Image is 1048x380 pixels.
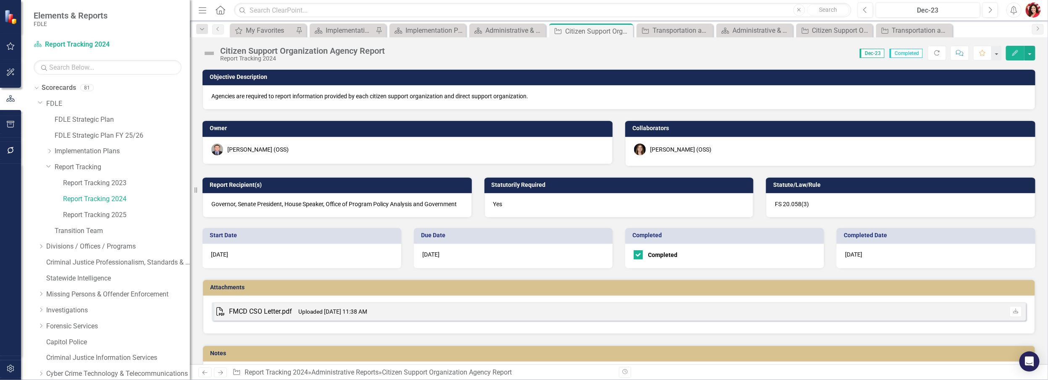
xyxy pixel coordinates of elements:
button: Search [807,4,849,16]
a: Administrative & Statutorily Required Reports (2024) [471,25,544,36]
button: Dec-23 [876,3,980,18]
small: Uploaded [DATE] 11:38 AM [298,308,367,315]
input: Search ClearPoint... [234,3,851,18]
span: Yes [493,201,503,207]
a: Administrative & Statutorily Required Reports (2025) [719,25,791,36]
input: Search Below... [34,60,182,75]
a: Administrative Reports [311,368,379,376]
a: Transition Team [55,226,190,236]
div: My Favorites [246,25,294,36]
a: Transportation and Protective Services Report [878,25,951,36]
h3: Notes [210,350,1031,356]
a: Transportation and Protective Services Report [639,25,711,36]
a: Implementation Plans [55,147,190,156]
a: FDLE Strategic Plan [55,115,190,125]
a: Report Tracking 2024 [63,194,190,204]
a: Report Tracking 2024 [245,368,308,376]
div: Administrative & Statutorily Required Reports (2025) [732,25,791,36]
h3: Completed Date [844,232,1031,238]
div: [PERSON_NAME] (OSS) [227,145,289,154]
div: 81 [80,84,94,92]
h3: Objective Description [210,74,1031,80]
a: Investigations [46,306,190,315]
div: Implementation Plan FY25/26 [326,25,374,36]
h3: Start Date [210,232,397,238]
a: Report Tracking 2024 [34,40,139,50]
div: » » [232,368,613,377]
a: My Favorites [232,25,294,36]
div: Dec-23 [879,5,977,16]
h3: Collaborators [632,125,1031,131]
div: Citizen Support Organization Agency Report [382,368,512,376]
a: Capitol Police [46,338,190,347]
a: Divisions / Offices / Programs [46,242,190,252]
div: FMCD CSO Letter.pdf [229,307,292,317]
div: Transportation and Protective Services Report [653,25,711,36]
div: Report Tracking 2024 [220,55,385,62]
span: Completed [890,49,923,58]
div: Open Intercom Messenger [1019,351,1040,372]
span: FS 20.058(3) [775,201,809,207]
a: Criminal Justice Professionalism, Standards & Training Services [46,258,190,267]
div: Implementation Plan FY23/24 [406,25,464,36]
span: Dec-23 [860,49,885,58]
a: Implementation Plan FY23/24 [392,25,464,36]
small: FDLE [34,21,108,27]
h3: Report Recipient(s) [210,182,468,188]
h3: Statutorily Required [492,182,750,188]
img: Heather Faulkner [634,144,646,155]
span: Governor, Senate President, House Speaker, Office of Program Policy Analysis and Government [211,201,457,207]
img: ClearPoint Strategy [4,10,19,24]
a: Statewide Intelligence [46,274,190,283]
div: [PERSON_NAME] (OSS) [650,145,711,154]
img: Not Defined [203,47,216,60]
img: Caitlin Dawkins [1026,3,1041,18]
div: Administrative & Statutorily Required Reports (2024) [485,25,544,36]
div: Citizen Support Organization Agency Report [565,26,631,37]
p: Agencies are required to report information provided by each citizen support organization and dir... [211,92,1027,100]
a: Report Tracking 2025 [63,210,190,220]
a: FDLE [46,99,190,109]
span: [DATE] [211,251,228,258]
a: Implementation Plan FY25/26 [312,25,374,36]
a: Criminal Justice Information Services [46,353,190,363]
span: Search [819,6,837,13]
a: Citizen Support Organization Agency Report [798,25,871,36]
a: Report Tracking [55,162,190,172]
a: Forensic Services [46,322,190,331]
a: Scorecards [42,83,76,93]
img: Jeffrey Watson [211,144,223,155]
a: Missing Persons & Offender Enforcement [46,290,190,299]
div: Transportation and Protective Services Report [892,25,951,36]
h3: Owner [210,125,608,131]
div: Citizen Support Organization Agency Report [812,25,871,36]
span: Elements & Reports [34,10,108,21]
h3: Due Date [421,232,608,238]
a: Report Tracking 2023 [63,178,190,188]
a: Cyber Crime Technology & Telecommunications [46,369,190,379]
h3: Statute/Law/Rule [773,182,1031,188]
span: [DATE] [845,251,862,258]
a: FDLE Strategic Plan FY 25/26 [55,131,190,141]
h3: Attachments [210,284,1031,291]
h3: Completed [632,232,820,238]
span: [DATE] [422,251,440,258]
div: Citizen Support Organization Agency Report [220,46,385,55]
